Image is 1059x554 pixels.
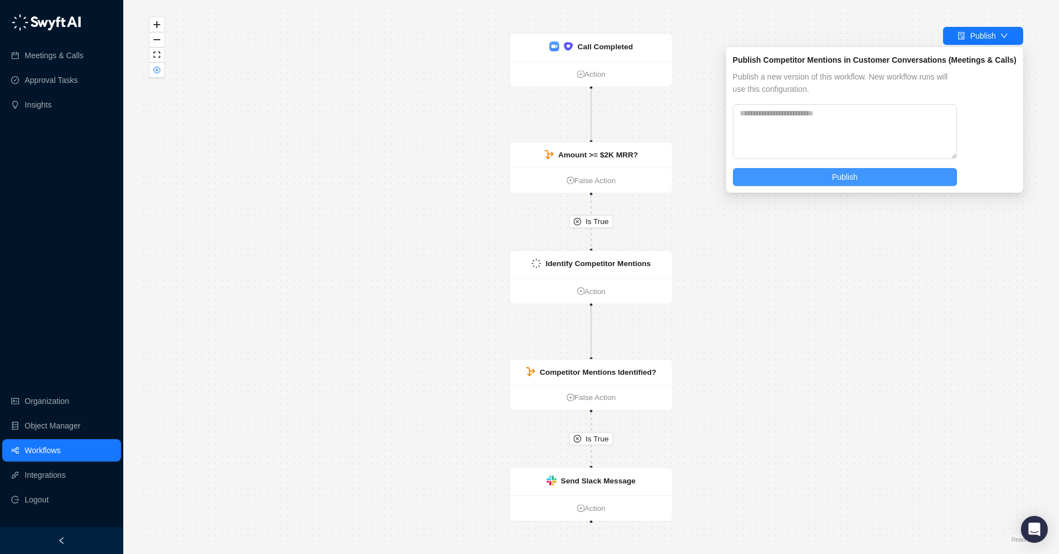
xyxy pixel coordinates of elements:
span: down [1000,32,1008,40]
img: logo-small-inverted-DW8HDUn_.png [532,259,541,268]
span: Publish a new version of this workflow. New workflow runs will use this configuration. [733,71,957,95]
a: False Action [510,392,672,403]
a: Approval Tasks [25,69,78,91]
span: plus-circle [577,70,584,78]
button: fit view [150,48,164,63]
img: slack-Cn3INd-T.png [547,476,556,485]
span: plus-circle [577,287,584,295]
button: Is True [569,432,613,445]
a: Organization [25,390,69,412]
span: close-circle [574,435,582,443]
a: Insights [25,94,52,116]
div: Competitor Mentions Identified?plus-circleFalse Action [510,359,673,411]
a: Meetings & Calls [25,44,83,67]
button: zoom in [150,17,164,32]
a: Action [510,285,672,297]
a: Workflows [25,439,61,462]
img: ix+ea6nV3o2uKgAAAABJRU5ErkJggg== [564,41,573,51]
button: Is True [569,215,613,228]
span: close-circle [574,218,582,226]
div: Publish Competitor Mentions in Customer Conversations (Meetings & Calls) [733,54,1016,66]
span: Is True [586,432,609,444]
strong: Send Slack Message [561,476,635,485]
span: Publish [832,171,858,183]
a: Object Manager [25,415,81,437]
a: React Flow attribution [1011,537,1039,543]
button: Publish [733,168,957,186]
span: plus-circle [566,176,574,184]
img: zoom-DkfWWZB2.png [549,41,559,51]
span: logout [11,496,19,504]
a: Integrations [25,464,66,486]
span: plus-circle [566,394,574,402]
span: close-circle [154,67,160,73]
div: Identify Competitor Mentionsplus-circleAction [510,250,673,304]
span: plus-circle [577,504,584,512]
div: Send Slack Messageplus-circleAction [510,468,673,522]
strong: Identify Competitor Mentions [546,259,651,268]
div: Open Intercom Messenger [1021,516,1048,543]
a: False Action [510,174,672,186]
img: logo-05li4sbe.png [11,14,81,31]
span: file-done [958,32,965,40]
strong: Competitor Mentions Identified? [540,367,656,376]
span: Logout [25,488,49,511]
div: Publish [970,30,996,42]
button: close-circle [150,63,164,78]
a: Action [510,502,672,514]
strong: Call Completed [578,42,633,51]
span: left [58,537,66,544]
button: zoom out [150,32,164,48]
button: Publish [943,27,1023,45]
strong: Amount >= $2K MRR? [558,151,638,160]
a: Action [510,68,672,80]
span: Is True [586,216,609,227]
div: Call Completedplus-circleAction [510,34,673,87]
div: Amount >= $2K MRR?plus-circleFalse Action [510,142,673,193]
